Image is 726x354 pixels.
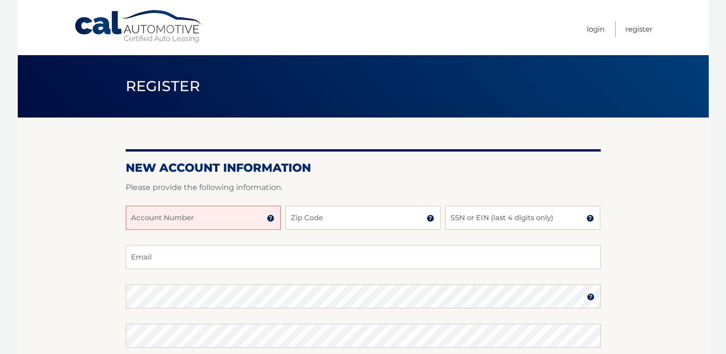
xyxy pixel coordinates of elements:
[587,21,605,37] a: Login
[126,77,201,95] span: Register
[126,206,281,230] input: Account Number
[126,161,601,175] h2: New Account Information
[625,21,653,37] a: Register
[445,206,600,230] input: SSN or EIN (last 4 digits only)
[587,293,595,301] img: tooltip.svg
[126,245,601,269] input: Email
[126,181,601,194] p: Please provide the following information.
[267,214,274,222] img: tooltip.svg
[286,206,440,230] input: Zip Code
[427,214,434,222] img: tooltip.svg
[74,10,203,44] a: Cal Automotive
[586,214,594,222] img: tooltip.svg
